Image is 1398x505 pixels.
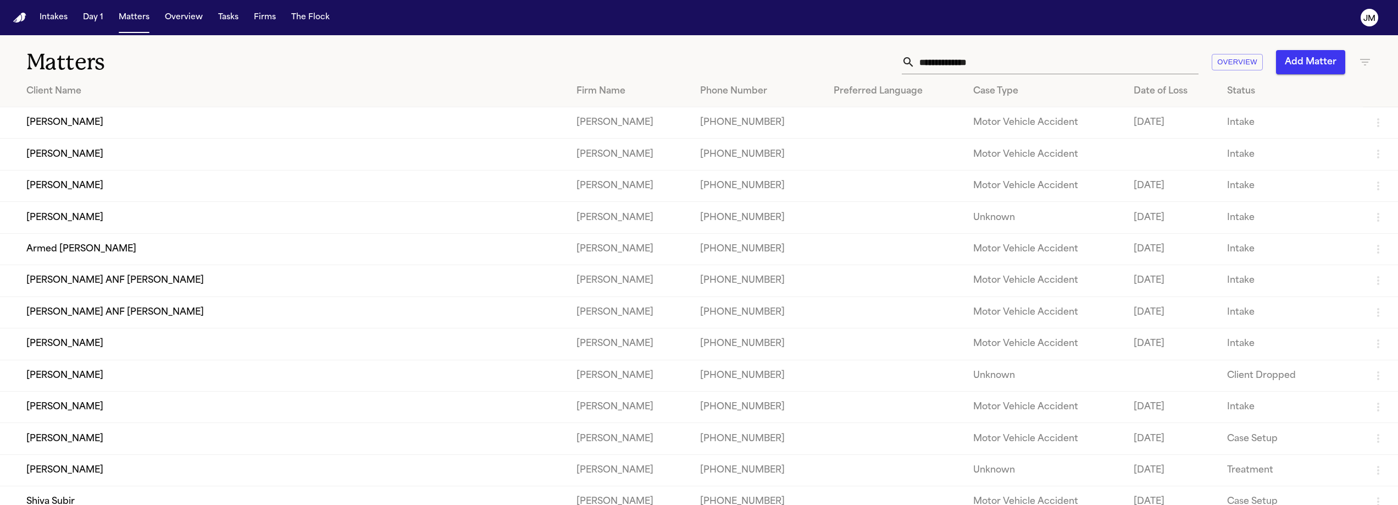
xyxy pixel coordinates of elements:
[691,423,825,454] td: [PHONE_NUMBER]
[568,202,691,233] td: [PERSON_NAME]
[568,170,691,201] td: [PERSON_NAME]
[700,85,816,98] div: Phone Number
[568,423,691,454] td: [PERSON_NAME]
[1125,265,1218,297] td: [DATE]
[691,454,825,486] td: [PHONE_NUMBER]
[1218,233,1363,265] td: Intake
[1218,360,1363,391] td: Client Dropped
[964,139,1125,170] td: Motor Vehicle Accident
[214,8,243,28] button: Tasks
[1134,85,1210,98] div: Date of Loss
[249,8,280,28] button: Firms
[13,13,26,23] img: Finch Logo
[691,328,825,360] td: [PHONE_NUMBER]
[1218,391,1363,422] td: Intake
[1125,170,1218,201] td: [DATE]
[1125,233,1218,265] td: [DATE]
[568,360,691,391] td: [PERSON_NAME]
[1212,54,1263,71] button: Overview
[1227,85,1354,98] div: Status
[964,423,1125,454] td: Motor Vehicle Accident
[1125,297,1218,328] td: [DATE]
[973,85,1116,98] div: Case Type
[964,170,1125,201] td: Motor Vehicle Accident
[13,13,26,23] a: Home
[1218,170,1363,201] td: Intake
[964,391,1125,422] td: Motor Vehicle Accident
[964,265,1125,297] td: Motor Vehicle Accident
[1276,50,1345,74] button: Add Matter
[568,297,691,328] td: [PERSON_NAME]
[160,8,207,28] button: Overview
[834,85,956,98] div: Preferred Language
[964,328,1125,360] td: Motor Vehicle Accident
[26,85,559,98] div: Client Name
[568,265,691,297] td: [PERSON_NAME]
[568,139,691,170] td: [PERSON_NAME]
[114,8,154,28] button: Matters
[964,107,1125,139] td: Motor Vehicle Accident
[1125,107,1218,139] td: [DATE]
[1218,265,1363,297] td: Intake
[691,297,825,328] td: [PHONE_NUMBER]
[79,8,108,28] button: Day 1
[1218,107,1363,139] td: Intake
[1218,328,1363,360] td: Intake
[1125,202,1218,233] td: [DATE]
[1125,454,1218,486] td: [DATE]
[964,360,1125,391] td: Unknown
[1218,423,1363,454] td: Case Setup
[964,297,1125,328] td: Motor Vehicle Accident
[35,8,72,28] button: Intakes
[26,48,432,76] h1: Matters
[691,391,825,422] td: [PHONE_NUMBER]
[691,107,825,139] td: [PHONE_NUMBER]
[1218,202,1363,233] td: Intake
[287,8,334,28] button: The Flock
[568,391,691,422] td: [PERSON_NAME]
[1125,423,1218,454] td: [DATE]
[964,202,1125,233] td: Unknown
[568,233,691,265] td: [PERSON_NAME]
[691,139,825,170] td: [PHONE_NUMBER]
[1218,454,1363,486] td: Treatment
[1218,139,1363,170] td: Intake
[1125,391,1218,422] td: [DATE]
[576,85,683,98] div: Firm Name
[691,233,825,265] td: [PHONE_NUMBER]
[568,328,691,360] td: [PERSON_NAME]
[1125,328,1218,360] td: [DATE]
[568,454,691,486] td: [PERSON_NAME]
[691,170,825,201] td: [PHONE_NUMBER]
[691,360,825,391] td: [PHONE_NUMBER]
[964,233,1125,265] td: Motor Vehicle Accident
[1218,297,1363,328] td: Intake
[691,265,825,297] td: [PHONE_NUMBER]
[568,107,691,139] td: [PERSON_NAME]
[964,454,1125,486] td: Unknown
[691,202,825,233] td: [PHONE_NUMBER]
